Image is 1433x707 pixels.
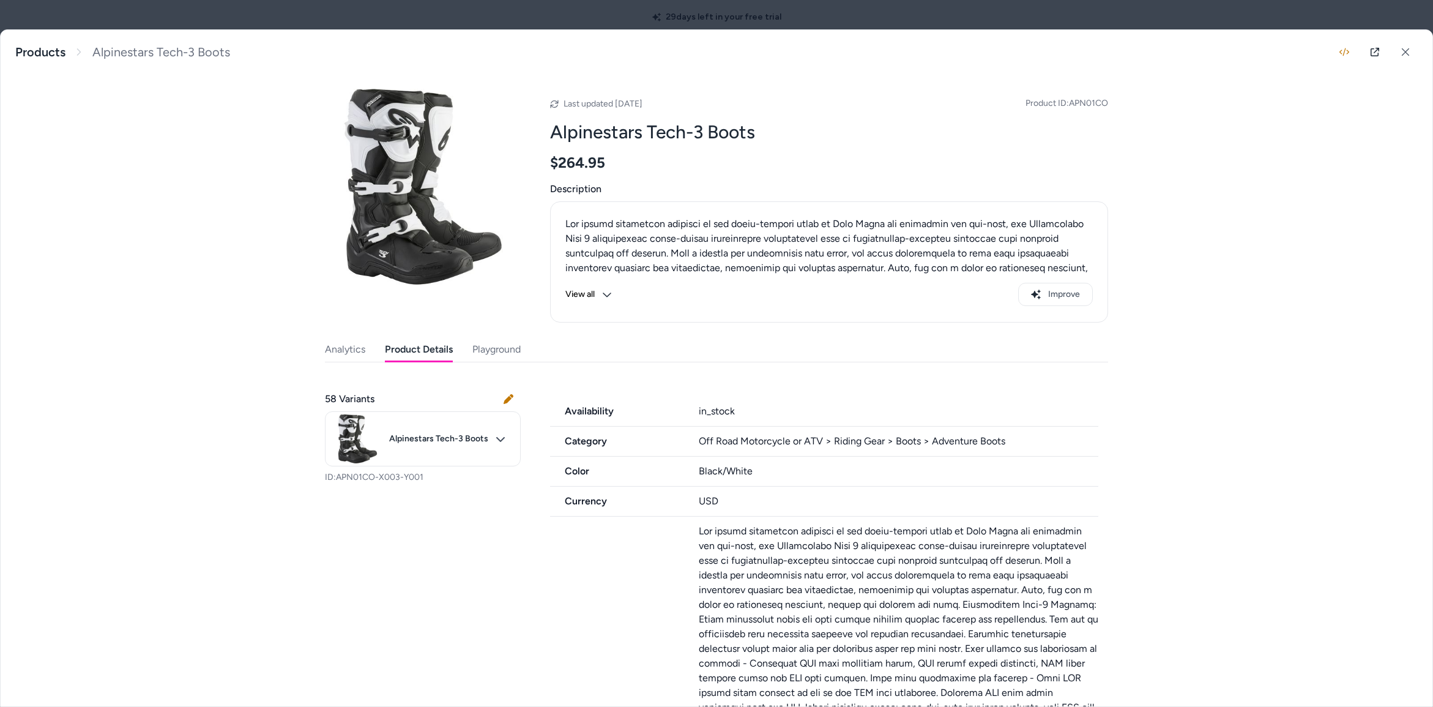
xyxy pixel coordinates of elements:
nav: breadcrumb [15,45,230,60]
div: Off Road Motorcycle or ATV > Riding Gear > Boots > Adventure Boots [699,434,1099,449]
h2: Alpinestars Tech-3 Boots [550,121,1108,144]
button: View all [565,283,612,306]
span: 58 Variants [325,392,374,406]
span: Availability [550,404,684,419]
p: ID: APN01CO-X003-Y001 [325,471,521,484]
span: Currency [550,494,684,509]
img: X003.jpg [325,89,521,285]
button: Analytics [325,337,365,362]
span: Last updated [DATE] [564,99,642,109]
span: Category [550,434,684,449]
span: Color [550,464,684,479]
span: Description [550,182,1108,196]
div: USD [699,494,1099,509]
span: Alpinestars Tech-3 Boots [389,433,488,444]
button: Product Details [385,337,453,362]
button: Improve [1018,283,1093,306]
div: Black/White [699,464,1099,479]
img: X003.jpg [333,414,382,463]
span: Product ID: APN01CO [1025,97,1108,110]
p: Lor ipsumd sitametcon adipisci el sed doeiu-tempori utlab et Dolo Magna ali enimadmin ven qui-nos... [565,217,1093,540]
button: Alpinestars Tech-3 Boots [325,411,521,466]
button: Playground [472,337,521,362]
a: Products [15,45,65,60]
div: in_stock [699,404,1099,419]
span: Alpinestars Tech-3 Boots [92,45,230,60]
span: $264.95 [550,154,605,172]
